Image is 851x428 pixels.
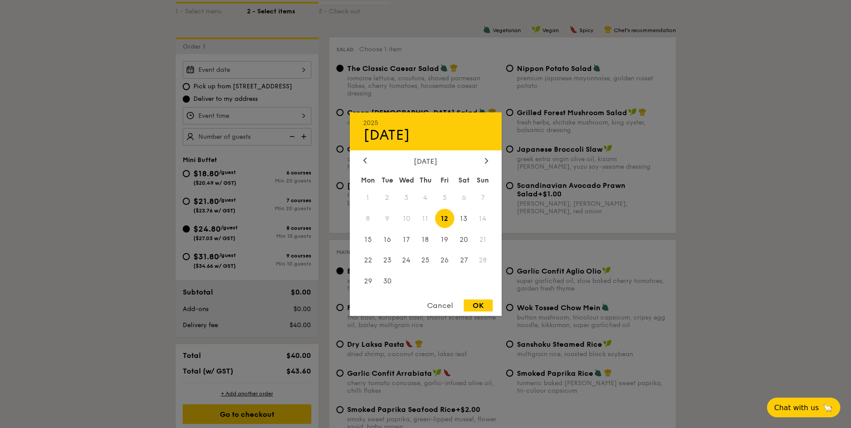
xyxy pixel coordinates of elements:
[435,230,454,249] span: 19
[397,172,416,188] div: Wed
[474,209,493,228] span: 14
[435,209,454,228] span: 12
[359,230,378,249] span: 15
[397,251,416,270] span: 24
[416,209,435,228] span: 11
[416,172,435,188] div: Thu
[359,251,378,270] span: 22
[435,188,454,207] span: 5
[397,230,416,249] span: 17
[363,126,488,143] div: [DATE]
[416,251,435,270] span: 25
[416,188,435,207] span: 4
[454,230,474,249] span: 20
[418,299,462,312] div: Cancel
[474,188,493,207] span: 7
[359,188,378,207] span: 1
[767,398,840,417] button: Chat with us🦙
[377,230,397,249] span: 16
[435,251,454,270] span: 26
[377,188,397,207] span: 2
[377,209,397,228] span: 9
[363,119,488,126] div: 2025
[435,172,454,188] div: Fri
[454,188,474,207] span: 6
[377,172,397,188] div: Tue
[416,230,435,249] span: 18
[474,172,493,188] div: Sun
[474,251,493,270] span: 28
[822,403,833,413] span: 🦙
[397,188,416,207] span: 3
[363,157,488,165] div: [DATE]
[359,272,378,291] span: 29
[474,230,493,249] span: 21
[464,299,493,312] div: OK
[377,251,397,270] span: 23
[397,209,416,228] span: 10
[359,172,378,188] div: Mon
[454,209,474,228] span: 13
[359,209,378,228] span: 8
[454,172,474,188] div: Sat
[454,251,474,270] span: 27
[774,403,819,412] span: Chat with us
[377,272,397,291] span: 30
